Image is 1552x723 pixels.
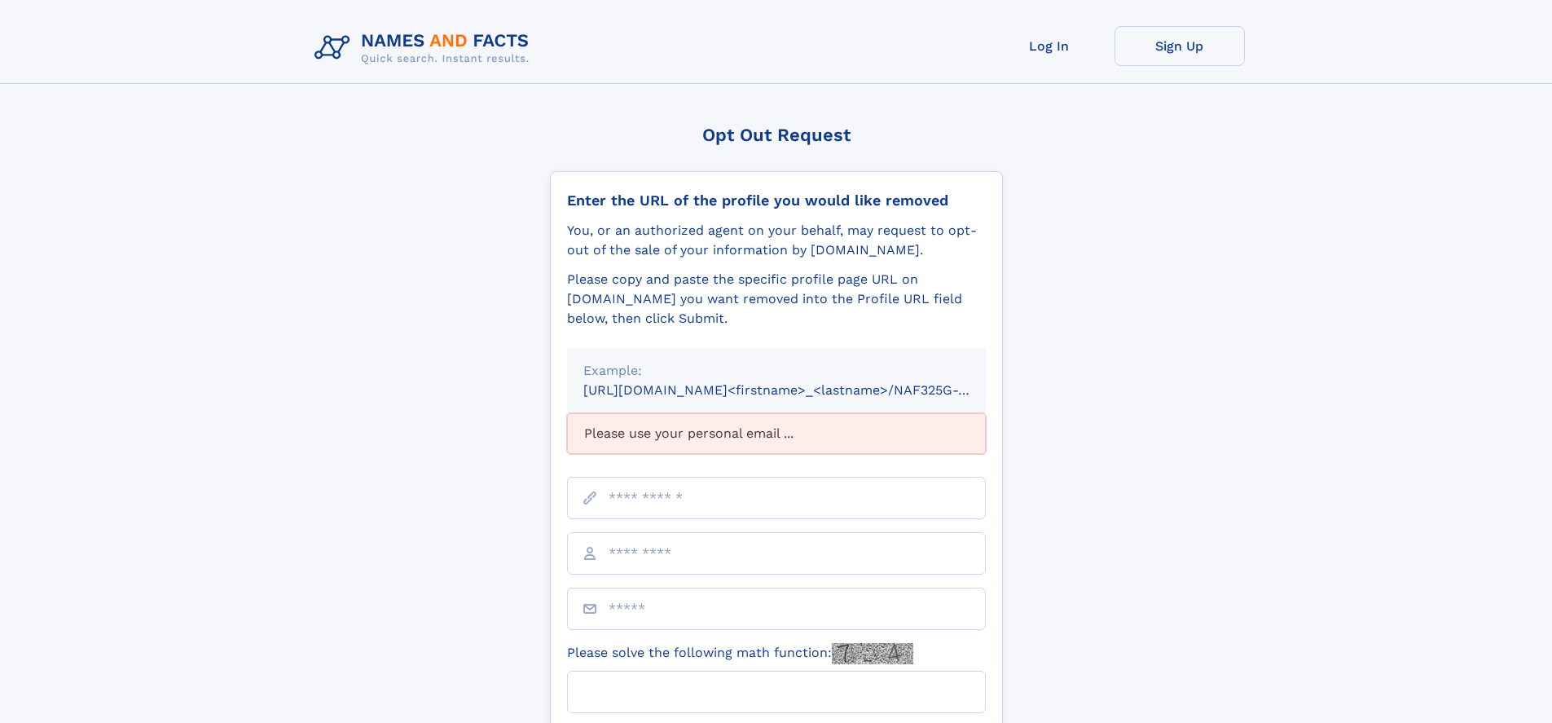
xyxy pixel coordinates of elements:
img: Logo Names and Facts [308,26,543,70]
small: [URL][DOMAIN_NAME]<firstname>_<lastname>/NAF325G-xxxxxxxx [583,382,1017,398]
div: Enter the URL of the profile you would like removed [567,192,986,209]
div: Please use your personal email ... [567,413,986,454]
div: Please copy and paste the specific profile page URL on [DOMAIN_NAME] you want removed into the Pr... [567,270,986,328]
a: Sign Up [1115,26,1245,66]
div: You, or an authorized agent on your behalf, may request to opt-out of the sale of your informatio... [567,221,986,260]
a: Log In [984,26,1115,66]
div: Example: [583,361,969,381]
label: Please solve the following math function: [567,643,913,664]
div: Opt Out Request [550,125,1003,145]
